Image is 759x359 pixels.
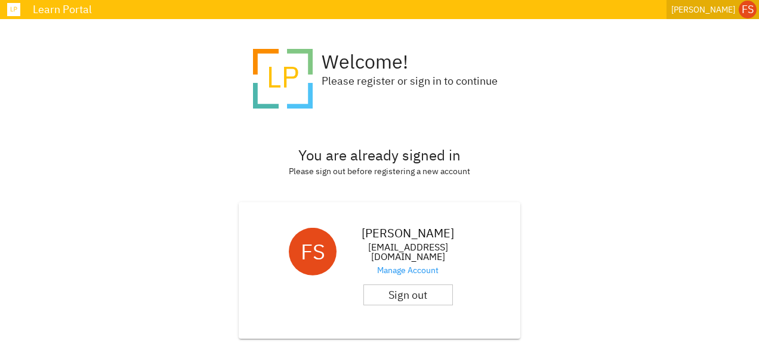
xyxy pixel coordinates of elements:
[377,265,439,276] a: Manage Account
[345,227,470,239] div: [PERSON_NAME]
[289,228,337,276] div: FS
[671,2,735,17] div: [PERSON_NAME]
[322,49,498,74] div: Welcome!
[388,288,427,302] div: Sign out
[239,145,520,165] div: You are already signed in
[322,74,498,88] div: Please register or sign in to continue
[239,165,520,177] div: Please sign out before registering a new account
[345,242,470,261] div: [EMAIL_ADDRESS][DOMAIN_NAME]
[27,4,667,15] div: Learn Portal
[739,1,757,18] div: FS
[363,284,453,305] button: Sign out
